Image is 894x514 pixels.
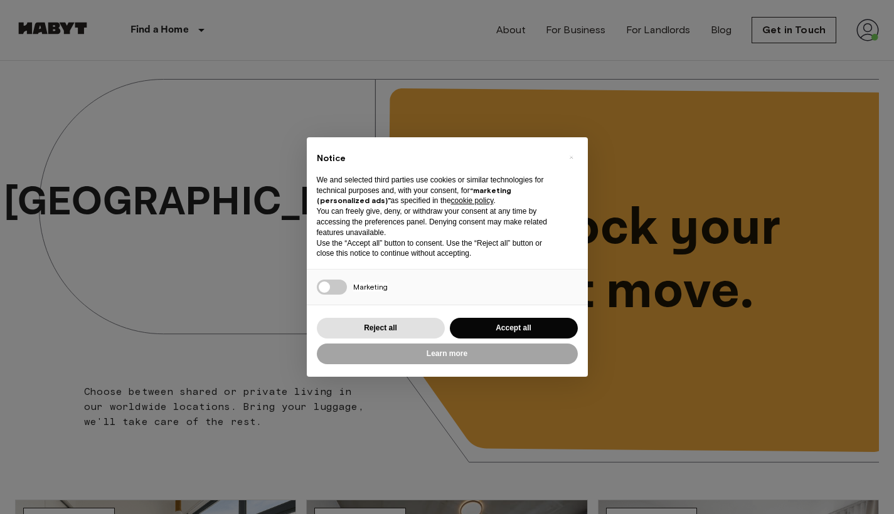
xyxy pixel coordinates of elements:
[317,175,558,206] p: We and selected third parties use cookies or similar technologies for technical purposes and, wit...
[317,152,558,165] h2: Notice
[450,318,578,338] button: Accept all
[451,196,494,205] a: cookie policy
[317,206,558,238] p: You can freely give, deny, or withdraw your consent at any time by accessing the preferences pane...
[569,150,573,165] span: ×
[317,318,445,338] button: Reject all
[353,282,388,291] span: Marketing
[317,238,558,260] p: Use the “Accept all” button to consent. Use the “Reject all” button or close this notice to conti...
[561,147,582,167] button: Close this notice
[317,344,578,364] button: Learn more
[317,186,511,206] strong: “marketing (personalized ads)”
